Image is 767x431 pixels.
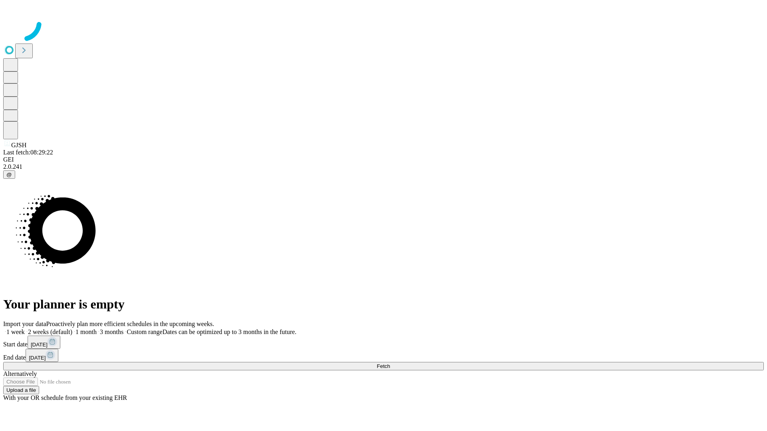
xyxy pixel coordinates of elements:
[6,172,12,178] span: @
[3,297,764,312] h1: Your planner is empty
[3,336,764,349] div: Start date
[26,349,58,362] button: [DATE]
[76,328,97,335] span: 1 month
[3,163,764,170] div: 2.0.241
[31,342,48,348] span: [DATE]
[3,170,15,179] button: @
[28,328,72,335] span: 2 weeks (default)
[11,142,26,148] span: GJSH
[127,328,162,335] span: Custom range
[3,156,764,163] div: GEI
[3,370,37,377] span: Alternatively
[46,320,214,327] span: Proactively plan more efficient schedules in the upcoming weeks.
[29,355,46,361] span: [DATE]
[3,394,127,401] span: With your OR schedule from your existing EHR
[377,363,390,369] span: Fetch
[100,328,123,335] span: 3 months
[163,328,296,335] span: Dates can be optimized up to 3 months in the future.
[6,328,25,335] span: 1 week
[3,149,53,156] span: Last fetch: 08:29:22
[3,349,764,362] div: End date
[3,320,46,327] span: Import your data
[3,386,39,394] button: Upload a file
[3,362,764,370] button: Fetch
[28,336,60,349] button: [DATE]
